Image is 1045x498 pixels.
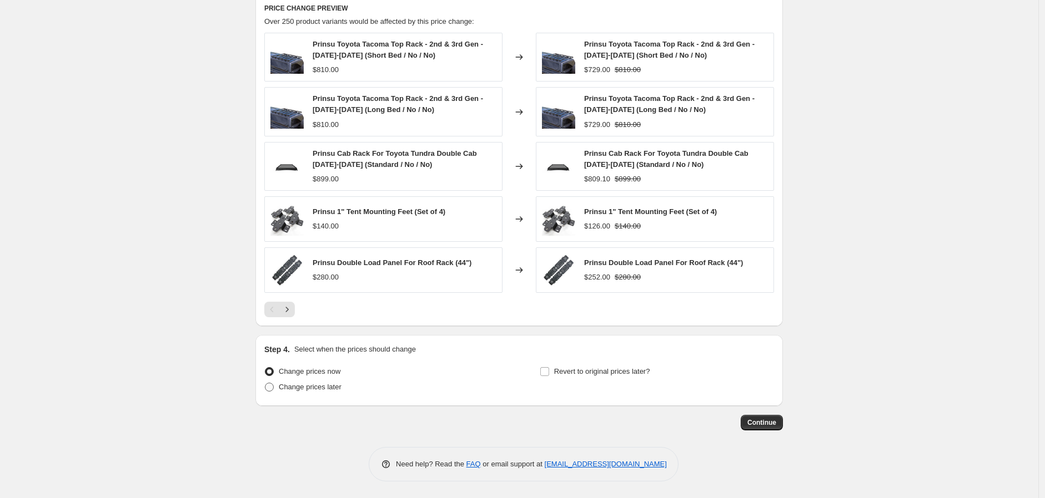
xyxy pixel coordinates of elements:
[584,119,610,130] div: $729.00
[584,221,610,232] div: $126.00
[270,95,304,129] img: Prinsu-Toyota-Tacoma-Top-Rack---2nd-_-3rd-Gen---2005-2022_80x.jpg
[270,150,304,183] img: prinsu_toyota_tundra_double_cab_rack_2007-2018_80x.png
[313,119,339,130] div: $810.00
[554,367,650,375] span: Revert to original prices later?
[264,4,774,13] h6: PRICE CHANGE PREVIEW
[264,344,290,355] h2: Step 4.
[313,149,477,169] span: Prinsu Cab Rack For Toyota Tundra Double Cab [DATE]-[DATE] (Standard / No / No)
[466,460,481,468] a: FAQ
[615,221,641,232] strike: $140.00
[313,94,483,114] span: Prinsu Toyota Tacoma Top Rack - 2nd & 3rd Gen - [DATE]-[DATE] (Long Bed / No / No)
[294,344,416,355] p: Select when the prices should change
[270,202,304,236] img: 1inchMountingFeetCloseup_80x.jpg
[313,272,339,283] div: $280.00
[313,174,339,185] div: $899.00
[542,40,575,74] img: Prinsu-Toyota-Tacoma-Top-Rack---2nd-_-3rd-Gen---2005-2022_80x.jpg
[584,258,743,267] span: Prinsu Double Load Panel For Roof Rack (44")
[279,302,295,317] button: Next
[584,207,717,216] span: Prinsu 1" Tent Mounting Feet (Set of 4)
[545,460,667,468] a: [EMAIL_ADDRESS][DOMAIN_NAME]
[584,40,755,59] span: Prinsu Toyota Tacoma Top Rack - 2nd & 3rd Gen - [DATE]-[DATE] (Short Bed / No / No)
[615,174,641,185] strike: $899.00
[542,202,575,236] img: 1inchMountingFeetCloseup_80x.jpg
[279,367,340,375] span: Change prices now
[584,149,748,169] span: Prinsu Cab Rack For Toyota Tundra Double Cab [DATE]-[DATE] (Standard / No / No)
[396,460,466,468] span: Need help? Read the
[542,150,575,183] img: prinsu_toyota_tundra_double_cab_rack_2007-2018_80x.png
[313,207,445,216] span: Prinsu 1" Tent Mounting Feet (Set of 4)
[270,253,304,287] img: prinsu-load-panel_4c2a23f1-2408-4d3e-9abb-821956f0653e_80x.jpg
[264,302,295,317] nav: Pagination
[741,415,783,430] button: Continue
[313,258,471,267] span: Prinsu Double Load Panel For Roof Rack (44")
[313,40,483,59] span: Prinsu Toyota Tacoma Top Rack - 2nd & 3rd Gen - [DATE]-[DATE] (Short Bed / No / No)
[279,383,341,391] span: Change prices later
[615,119,641,130] strike: $810.00
[481,460,545,468] span: or email support at
[584,174,610,185] div: $809.10
[584,94,755,114] span: Prinsu Toyota Tacoma Top Rack - 2nd & 3rd Gen - [DATE]-[DATE] (Long Bed / No / No)
[264,17,474,26] span: Over 250 product variants would be affected by this price change:
[270,40,304,74] img: Prinsu-Toyota-Tacoma-Top-Rack---2nd-_-3rd-Gen---2005-2022_80x.jpg
[747,418,776,427] span: Continue
[615,272,641,283] strike: $280.00
[584,64,610,75] div: $729.00
[542,95,575,129] img: Prinsu-Toyota-Tacoma-Top-Rack---2nd-_-3rd-Gen---2005-2022_80x.jpg
[542,253,575,287] img: prinsu-load-panel_4c2a23f1-2408-4d3e-9abb-821956f0653e_80x.jpg
[313,221,339,232] div: $140.00
[313,64,339,75] div: $810.00
[615,64,641,75] strike: $810.00
[584,272,610,283] div: $252.00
